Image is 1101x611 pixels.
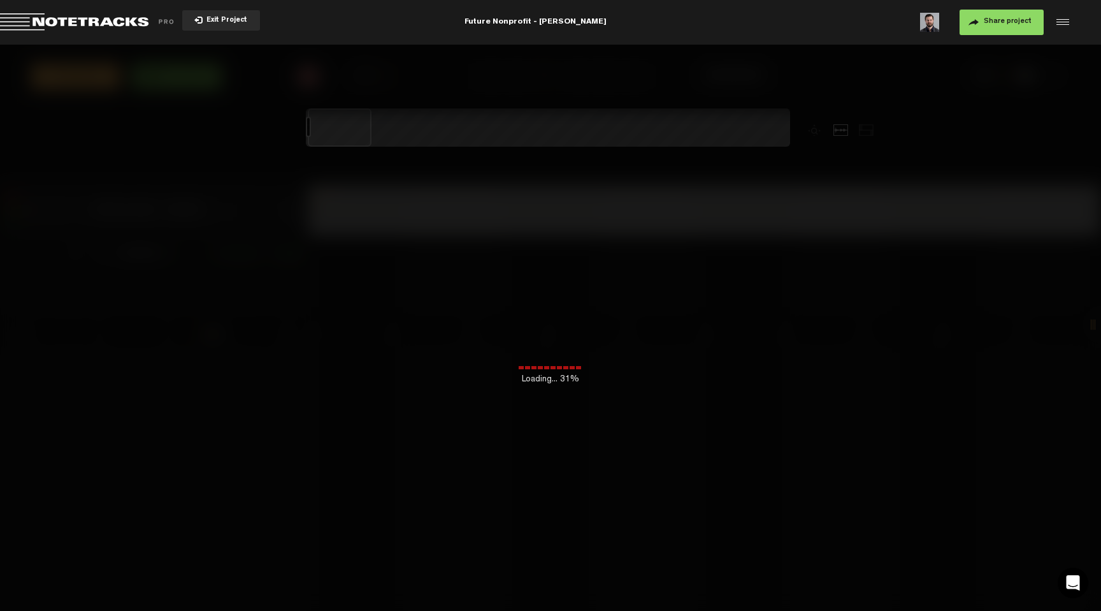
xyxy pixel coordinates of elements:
span: Exit Project [203,17,247,24]
button: Share project [960,10,1044,35]
button: Exit Project [182,10,260,31]
div: Open Intercom Messenger [1058,568,1088,598]
span: Loading... 31% [519,373,582,386]
img: ACg8ocKHf2NAdfyR61bVn6tm9gUcKvZxj0r2XJE9asHYh_0Xa1_hwf7b=s96-c [920,13,939,32]
span: Share project [984,18,1032,26]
